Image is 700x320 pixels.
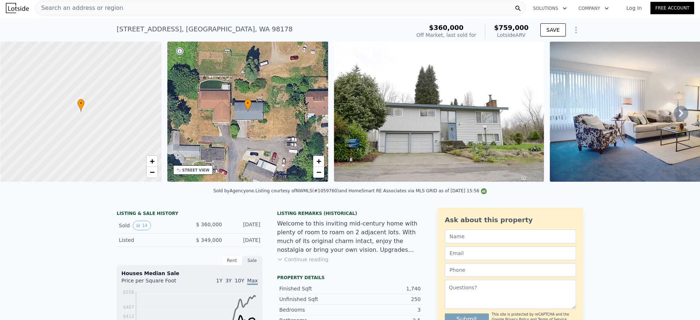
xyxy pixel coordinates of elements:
input: Email [445,246,576,260]
span: Search an address or region [35,4,123,12]
span: $ 349,000 [196,237,222,243]
span: − [316,167,321,177]
span: • [77,100,85,107]
div: Off Market, last sold for [416,31,476,39]
span: Max [247,278,258,285]
a: Zoom in [313,156,324,167]
span: + [149,157,154,166]
div: Sold [119,221,184,230]
div: Listed [119,236,184,244]
div: Rent [222,256,242,265]
div: 1,740 [350,285,421,292]
button: Show Options [569,23,583,37]
div: 3 [350,306,421,313]
tspan: $467 [123,305,134,310]
div: Listing Remarks (Historical) [277,211,423,216]
div: Property details [277,275,423,281]
a: Zoom out [147,167,157,178]
div: • [77,99,85,112]
div: Sold by Agencyone . [213,188,255,193]
span: − [149,167,154,177]
div: [DATE] [228,236,260,244]
div: Unfinished Sqft [279,296,350,303]
input: Phone [445,263,576,277]
a: Zoom in [147,156,157,167]
div: Lotside ARV [494,31,529,39]
tspan: $558 [123,290,134,295]
input: Name [445,230,576,243]
img: Sale: 116466819 Parcel: 98022203 [334,42,544,182]
a: Free Account [650,2,694,14]
button: Solutions [527,2,573,15]
button: Company [573,2,615,15]
div: • [244,99,252,112]
tspan: $412 [123,314,134,319]
span: $759,000 [494,24,529,31]
div: STREET VIEW [182,167,210,173]
span: 10Y [235,278,244,284]
div: Price per Square Foot [121,277,190,289]
a: Zoom out [313,167,324,178]
button: View historical data [133,221,151,230]
span: + [316,157,321,166]
div: Ask about this property [445,215,576,225]
div: Houses Median Sale [121,270,258,277]
span: 1Y [216,278,222,284]
div: [STREET_ADDRESS] , [GEOGRAPHIC_DATA] , WA 98178 [117,24,293,34]
button: SAVE [540,23,566,36]
span: • [244,100,252,107]
div: Sale [242,256,262,265]
div: [DATE] [228,221,260,230]
div: Welcome to this inviting mid-century home with plenty of room to roam on 2 adjacent lots. With mu... [277,219,423,254]
div: Bedrooms [279,306,350,313]
div: LISTING & SALE HISTORY [117,211,262,218]
a: Log In [618,4,650,12]
img: Lotside [6,3,29,13]
div: 250 [350,296,421,303]
span: 3Y [225,278,232,284]
div: Listing courtesy of NWMLS (#1059760) and HomeSmart RE Associates via MLS GRID as of [DATE] 15:56 [255,188,486,193]
button: Continue reading [277,256,328,263]
img: NWMLS Logo [481,188,487,194]
div: Finished Sqft [279,285,350,292]
span: $ 360,000 [196,221,222,227]
span: $360,000 [429,24,464,31]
